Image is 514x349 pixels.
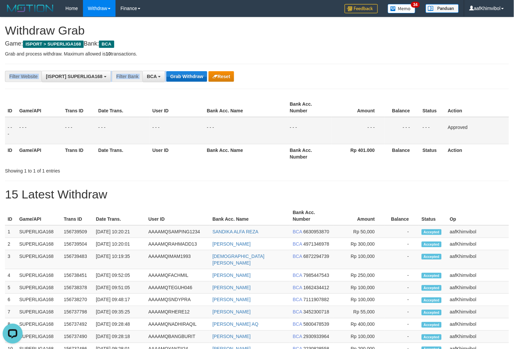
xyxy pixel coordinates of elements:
[93,225,146,238] td: [DATE] 10:20:21
[96,117,150,144] td: - - -
[17,294,61,306] td: SUPERLIGA168
[61,318,93,331] td: 156737492
[5,144,17,163] th: ID
[333,306,385,318] td: Rp 55,000
[445,117,509,144] td: Approved
[112,71,142,82] div: Filter Bank
[287,144,332,163] th: Bank Acc. Number
[62,144,96,163] th: Trans ID
[332,117,385,144] td: - - -
[333,318,385,331] td: Rp 400,000
[5,225,17,238] td: 1
[422,297,442,303] span: Accepted
[385,225,419,238] td: -
[96,144,150,163] th: Date Trans.
[61,238,93,250] td: 156739504
[147,74,157,79] span: BCA
[445,144,509,163] th: Action
[345,4,378,13] img: Feedback.jpg
[204,98,287,117] th: Bank Acc. Name
[166,71,207,82] button: Grab Withdraw
[385,98,420,117] th: Balance
[333,331,385,343] td: Rp 100,000
[93,294,146,306] td: [DATE] 09:48:17
[447,225,509,238] td: aafKhimvibol
[333,206,385,225] th: Amount
[447,294,509,306] td: aafKhimvibol
[146,206,210,225] th: User ID
[213,285,251,290] a: [PERSON_NAME]
[422,242,442,247] span: Accepted
[213,334,251,339] a: [PERSON_NAME]
[5,71,42,82] div: Filter Website
[146,225,210,238] td: AAAAMQSAMPING1234
[150,144,204,163] th: User ID
[422,254,442,260] span: Accepted
[93,282,146,294] td: [DATE] 09:51:05
[385,117,420,144] td: - - -
[290,206,333,225] th: Bank Acc. Number
[17,250,61,269] td: SUPERLIGA168
[293,273,302,278] span: BCA
[333,238,385,250] td: Rp 300,000
[61,206,93,225] th: Trans ID
[5,117,17,144] td: - - -
[420,98,445,117] th: Status
[385,318,419,331] td: -
[333,225,385,238] td: Rp 50,000
[99,41,114,48] span: BCA
[388,4,416,13] img: Button%20Memo.svg
[204,117,287,144] td: - - -
[17,318,61,331] td: SUPERLIGA168
[42,71,111,82] button: [ISPORT] SUPERLIGA168
[17,238,61,250] td: SUPERLIGA168
[293,334,302,339] span: BCA
[293,254,302,259] span: BCA
[447,238,509,250] td: aafKhimvibol
[385,250,419,269] td: -
[213,297,251,302] a: [PERSON_NAME]
[293,322,302,327] span: BCA
[447,331,509,343] td: aafKhimvibol
[303,334,329,339] span: Copy 2930933964 to clipboard
[419,206,447,225] th: Status
[213,322,258,327] a: [PERSON_NAME] AQ
[5,98,17,117] th: ID
[213,254,265,266] a: [DEMOGRAPHIC_DATA][PERSON_NAME]
[385,206,419,225] th: Balance
[150,98,204,117] th: User ID
[61,269,93,282] td: 156738451
[447,282,509,294] td: aafKhimvibol
[93,206,146,225] th: Date Trans.
[287,98,332,117] th: Bank Acc. Number
[17,144,62,163] th: Game/API
[420,144,445,163] th: Status
[61,282,93,294] td: 156738378
[61,225,93,238] td: 156739509
[146,318,210,331] td: AAAAMQNADHIRAQIL
[17,331,61,343] td: SUPERLIGA168
[422,310,442,315] span: Accepted
[93,306,146,318] td: [DATE] 09:35:25
[385,294,419,306] td: -
[5,41,509,47] h4: Game: Bank:
[5,51,509,57] p: Grab and process withdraw. Maximum allowed is transactions.
[5,282,17,294] td: 5
[447,318,509,331] td: aafKhimvibol
[146,269,210,282] td: AAAAMQFACHMIL
[213,241,251,247] a: [PERSON_NAME]
[106,51,111,57] strong: 10
[204,144,287,163] th: Bank Acc. Name
[333,269,385,282] td: Rp 250,000
[332,144,385,163] th: Rp 401.000
[17,306,61,318] td: SUPERLIGA168
[333,282,385,294] td: Rp 100,000
[17,98,62,117] th: Game/API
[5,269,17,282] td: 4
[422,273,442,279] span: Accepted
[209,71,234,82] button: Reset
[210,206,290,225] th: Bank Acc. Name
[385,282,419,294] td: -
[146,331,210,343] td: AAAAMQBANGBURIT
[385,269,419,282] td: -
